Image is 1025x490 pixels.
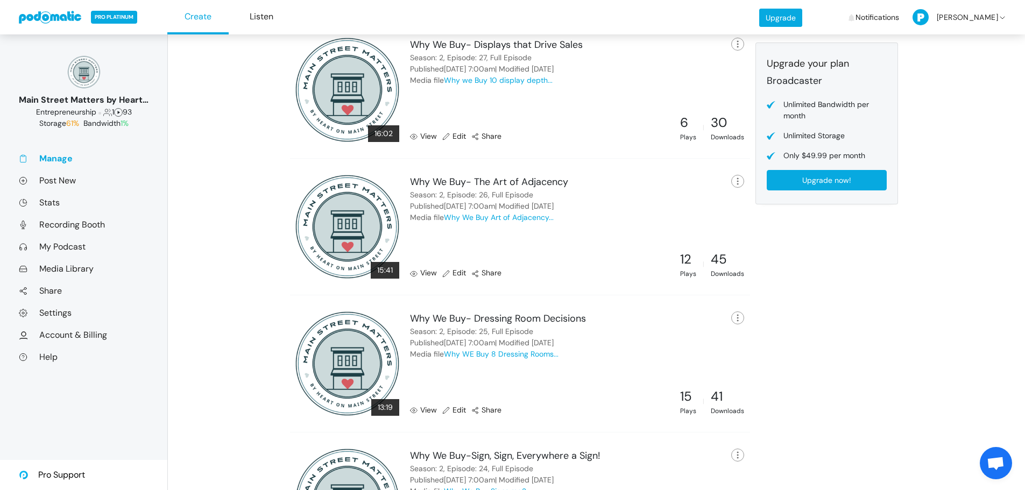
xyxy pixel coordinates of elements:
span: Notifications [856,2,899,33]
a: Why we Buy 10 display depth... [444,75,553,85]
div: Upgrade your plan [767,56,887,71]
a: Why WE Buy 8 Dressing Rooms... [444,349,559,359]
div: Published | Modified [DATE] [410,474,554,486]
a: Share [19,285,149,296]
span: Episodes [114,107,123,117]
span: Followers [103,107,112,117]
a: Edit [442,267,466,279]
div: 12 [680,250,696,269]
div: Media file [410,212,554,223]
img: 300x300_17130234.png [295,38,400,142]
a: Share [471,131,501,142]
a: Edit [442,131,466,142]
a: Media Library [19,263,149,274]
div: 41 [711,387,744,406]
div: Why We Buy-Sign, Sign, Everywhere a Sign! [410,449,600,463]
div: Downloads [711,269,744,279]
time: August 7, 2025 7:00am [444,338,495,347]
span: Storage [39,118,81,128]
a: View [410,131,437,142]
div: 16:02 [368,125,399,142]
div: Published | Modified [DATE] [410,337,554,349]
a: Settings [19,307,149,318]
div: Season: 2, Episode: 25, Full Episode [410,326,533,337]
div: Downloads [711,132,744,142]
div: Season: 2, Episode: 26, Full Episode [410,189,533,201]
time: August 11, 2025 7:00am [444,201,495,211]
div: 15:41 [371,262,399,279]
img: P-50-ab8a3cff1f42e3edaa744736fdbd136011fc75d0d07c0e6946c3d5a70d29199b.png [913,9,929,25]
div: Plays [680,132,696,142]
div: Main Street Matters by Heart on [GEOGRAPHIC_DATA] [19,94,149,106]
span: [PERSON_NAME] [937,2,998,33]
a: Upgrade [759,9,802,27]
div: Season: 2, Episode: 24, Full Episode [410,463,533,474]
span: 1% [121,118,129,128]
span: Business: Entrepreneurship [36,107,96,117]
a: Recording Booth [19,219,149,230]
a: Why We Buy Art of Adjacency... [444,212,554,222]
div: 15 [680,387,696,406]
a: Create [167,1,229,34]
div: | [703,396,704,406]
img: 300x300_17130234.png [295,175,400,279]
div: 45 [711,250,744,269]
div: Unlimited Bandwidth per month [783,99,887,122]
div: Downloads [711,406,744,416]
a: Pro Support [19,460,85,490]
img: 150x150_17130234.png [68,56,100,88]
div: | [703,123,704,132]
div: 30 [711,113,744,132]
div: Only $49.99 per month [783,150,865,161]
a: View [410,267,437,279]
a: Listen [231,1,292,34]
div: Season: 2, Episode: 27, Full Episode [410,52,532,63]
span: Bandwidth [83,118,129,128]
a: Edit [442,404,466,416]
a: Share [471,267,501,279]
a: Stats [19,197,149,208]
time: August 14, 2025 7:00am [444,64,495,74]
span: PRO PLATINUM [91,11,137,24]
a: [PERSON_NAME] [913,2,1007,33]
div: 13:19 [371,399,399,416]
a: View [410,404,437,416]
div: Published | Modified [DATE] [410,63,554,75]
div: Plays [680,406,696,416]
a: Help [19,351,149,363]
div: Unlimited Storage [783,130,845,141]
div: Why We Buy- Displays that Drive Sales [410,38,583,52]
div: Why We Buy- Dressing Room Decisions [410,311,586,326]
div: Why We Buy- The Art of Adjacency [410,175,568,189]
a: Share [471,404,501,416]
div: Published | Modified [DATE] [410,201,554,212]
a: My Podcast [19,241,149,252]
a: Manage [19,153,149,164]
a: Upgrade now! [767,170,887,190]
div: | [703,259,704,269]
a: Post New [19,175,149,186]
img: 300x300_17130234.png [295,311,400,416]
a: Open chat [980,447,1012,479]
div: Plays [680,269,696,279]
div: Broadcaster [767,74,887,88]
div: 1 93 [19,106,149,118]
div: Media file [410,349,559,360]
div: Media file [410,75,553,86]
div: 6 [680,113,696,132]
a: Account & Billing [19,329,149,340]
span: 61% [66,118,79,128]
time: August 4, 2025 7:00am [444,475,495,485]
